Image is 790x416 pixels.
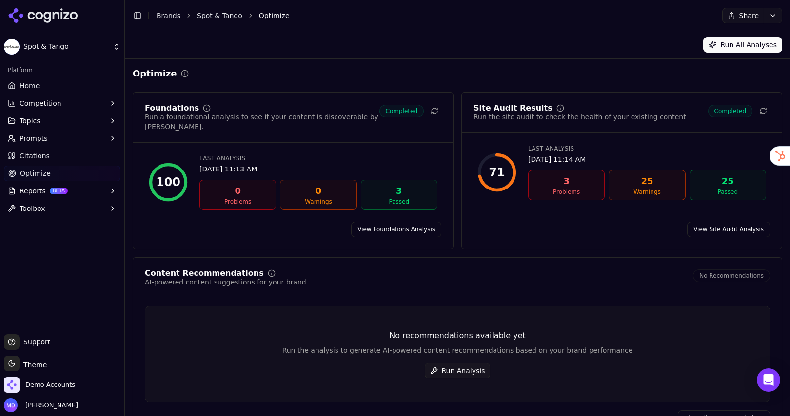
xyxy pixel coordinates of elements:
button: Run All Analyses [703,37,782,53]
div: Run the analysis to generate AI-powered content recommendations based on your brand performance [145,345,770,355]
button: Topics [4,113,120,129]
span: Optimize [259,11,290,20]
span: BETA [50,188,68,194]
div: Passed [694,188,762,196]
span: Citations [20,151,50,161]
div: Last Analysis [199,154,437,162]
button: Run Analysis [425,363,491,378]
div: 25 [694,174,762,188]
nav: breadcrumb [157,11,703,20]
span: Completed [379,105,424,117]
div: 0 [284,184,352,198]
img: Demo Accounts [4,377,20,393]
button: Competition [4,95,120,111]
div: 25 [613,174,681,188]
div: Site Audit Results [474,104,553,112]
div: Content Recommendations [145,269,264,277]
img: Melissa Dowd [4,398,18,412]
div: [DATE] 11:14 AM [528,154,766,164]
div: 0 [204,184,272,198]
div: Platform [4,62,120,78]
a: Home [4,78,120,94]
div: 71 [489,165,505,180]
span: Completed [708,105,752,117]
div: No recommendations available yet [145,330,770,341]
span: Competition [20,98,61,108]
span: Home [20,81,39,91]
div: Passed [365,198,433,206]
span: Prompts [20,133,48,143]
span: [PERSON_NAME] [21,401,78,410]
div: [DATE] 11:13 AM [199,164,437,174]
button: Share [722,8,764,23]
span: Topics [20,116,40,126]
div: Run the site audit to check the health of your existing content [474,112,686,122]
button: Prompts [4,131,120,146]
h2: Optimize [133,67,177,80]
a: Optimize [4,166,120,181]
div: Run a foundational analysis to see if your content is discoverable by [PERSON_NAME]. [145,112,379,132]
div: Warnings [284,198,352,206]
div: Last Analysis [528,145,766,152]
span: Toolbox [20,204,45,213]
span: No Recommendations [693,269,770,282]
button: Toolbox [4,201,120,216]
div: Open Intercom Messenger [757,368,780,392]
div: 100 [156,174,180,190]
span: Demo Accounts [25,380,75,389]
div: 3 [533,174,600,188]
a: View Foundations Analysis [351,222,441,237]
div: Problems [533,188,600,196]
div: Foundations [145,104,199,112]
span: Support [20,337,50,347]
button: Open organization switcher [4,377,75,393]
div: 3 [365,184,433,198]
span: Theme [20,361,47,369]
div: Warnings [613,188,681,196]
span: Reports [20,186,46,196]
span: Optimize [20,169,51,178]
a: Spot & Tango [197,11,242,20]
a: Citations [4,148,120,164]
div: AI-powered content suggestions for your brand [145,277,306,287]
span: Spot & Tango [23,42,109,51]
img: Spot & Tango [4,39,20,55]
button: Open user button [4,398,78,412]
a: View Site Audit Analysis [687,222,770,237]
div: Problems [204,198,272,206]
button: ReportsBETA [4,183,120,199]
a: Brands [157,12,180,19]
